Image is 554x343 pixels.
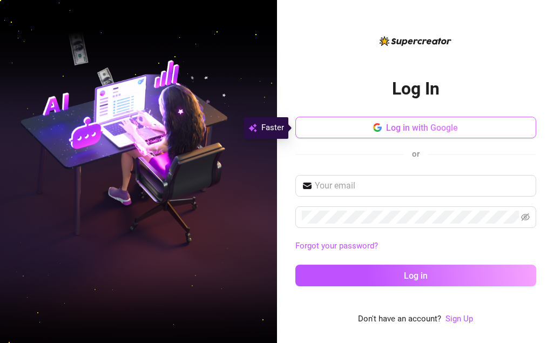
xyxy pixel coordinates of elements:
[261,122,284,134] span: Faster
[358,313,441,326] span: Don't have an account?
[521,213,530,221] span: eye-invisible
[295,117,536,138] button: Log in with Google
[445,313,473,326] a: Sign Up
[295,240,536,253] a: Forgot your password?
[248,122,257,134] img: svg%3e
[386,123,458,133] span: Log in with Google
[392,78,440,100] h2: Log In
[404,271,428,281] span: Log in
[445,314,473,324] a: Sign Up
[295,241,378,251] a: Forgot your password?
[315,179,530,192] input: Your email
[380,36,451,46] img: logo-BBDzfeDw.svg
[295,265,536,286] button: Log in
[412,149,420,159] span: or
